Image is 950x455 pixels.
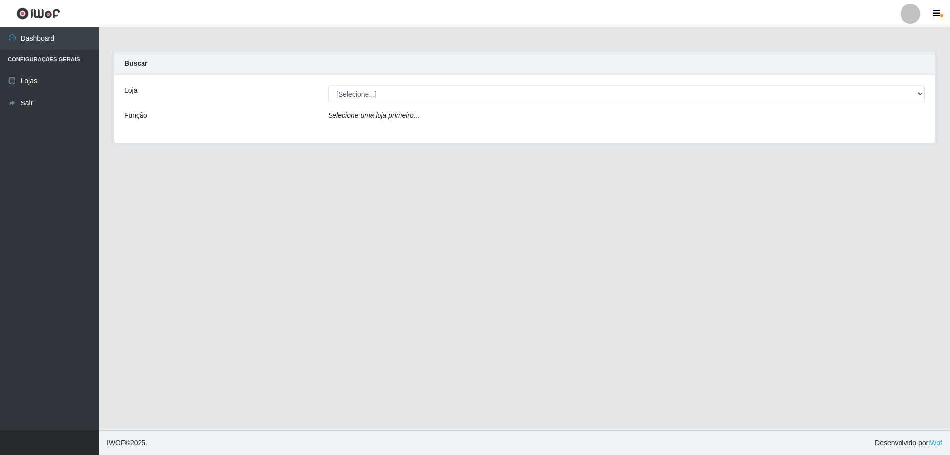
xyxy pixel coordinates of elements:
span: Desenvolvido por [875,438,942,448]
span: © 2025 . [107,438,147,448]
a: iWof [928,439,942,447]
label: Loja [124,85,137,96]
i: Selecione uma loja primeiro... [328,111,419,119]
img: CoreUI Logo [16,7,60,20]
span: IWOF [107,439,125,447]
strong: Buscar [124,59,147,67]
label: Função [124,110,147,121]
